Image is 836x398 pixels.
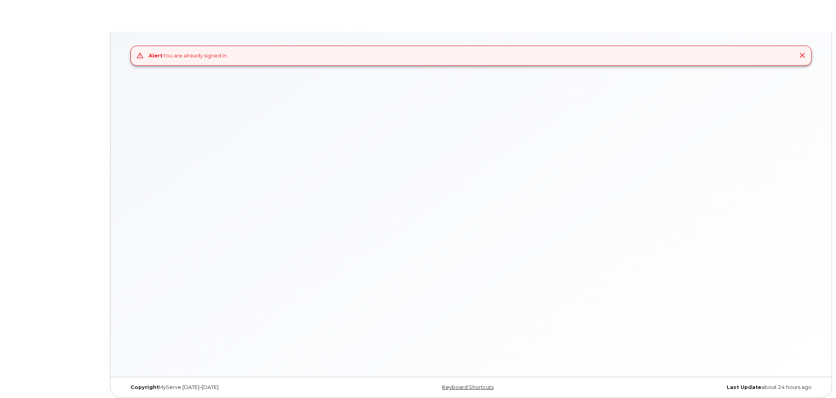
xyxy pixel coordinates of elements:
strong: Last Update [727,384,761,390]
div: MyServe [DATE]–[DATE] [125,384,356,391]
div: You are already signed in. [149,52,228,59]
div: about 24 hours ago [586,384,818,391]
strong: Alert [149,52,163,59]
a: Keyboard Shortcuts [442,384,494,390]
strong: Copyright [130,384,159,390]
